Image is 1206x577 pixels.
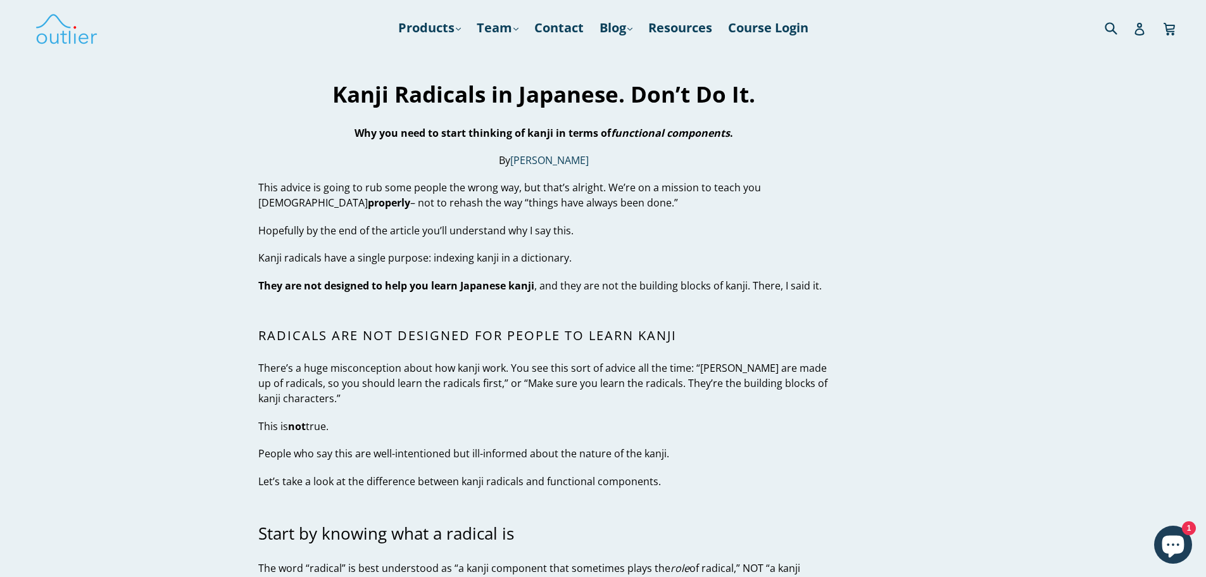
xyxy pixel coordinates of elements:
[258,223,830,238] p: Hopefully by the end of the article you’ll understand why I say this.
[258,279,534,293] strong: They are not designed to help you learn Japanese kanji
[258,180,830,210] p: This advice is going to rub some people the wrong way, but that’s alright. We’re on a mission to ...
[1150,526,1196,567] inbox-online-store-chat: Shopify online store chat
[355,126,733,140] strong: Why you need to start thinking of kanji in terms of .
[670,561,689,575] em: role
[258,474,830,489] p: Let’s take a look at the difference between kanji radicals and functional components.
[258,278,830,293] p: , and they are not the building blocks of kanji. There, I said it.
[368,196,410,210] strong: properly
[258,328,830,343] h2: Radicals are not designed for people to learn kanji
[470,16,525,39] a: Team
[392,16,467,39] a: Products
[258,419,830,434] p: This is true.
[1102,15,1136,41] input: Search
[722,16,815,39] a: Course Login
[258,153,830,168] p: By
[332,79,755,109] strong: Kanji Radicals in Japanese. Don’t Do It.
[258,446,830,461] p: People who say this are well-intentioned but ill-informed about the nature of the kanji.
[288,419,306,433] strong: not
[642,16,719,39] a: Resources
[35,10,98,46] img: Outlier Linguistics
[528,16,590,39] a: Contact
[258,250,830,265] p: Kanji radicals have a single purpose: indexing kanji in a dictionary.
[593,16,639,39] a: Blog
[258,360,830,406] p: There’s a huge misconception about how kanji work. You see this sort of advice all the time: “[PE...
[258,524,830,543] h3: Start by knowing what a radical is
[510,153,589,168] a: [PERSON_NAME]
[611,126,730,140] em: functional components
